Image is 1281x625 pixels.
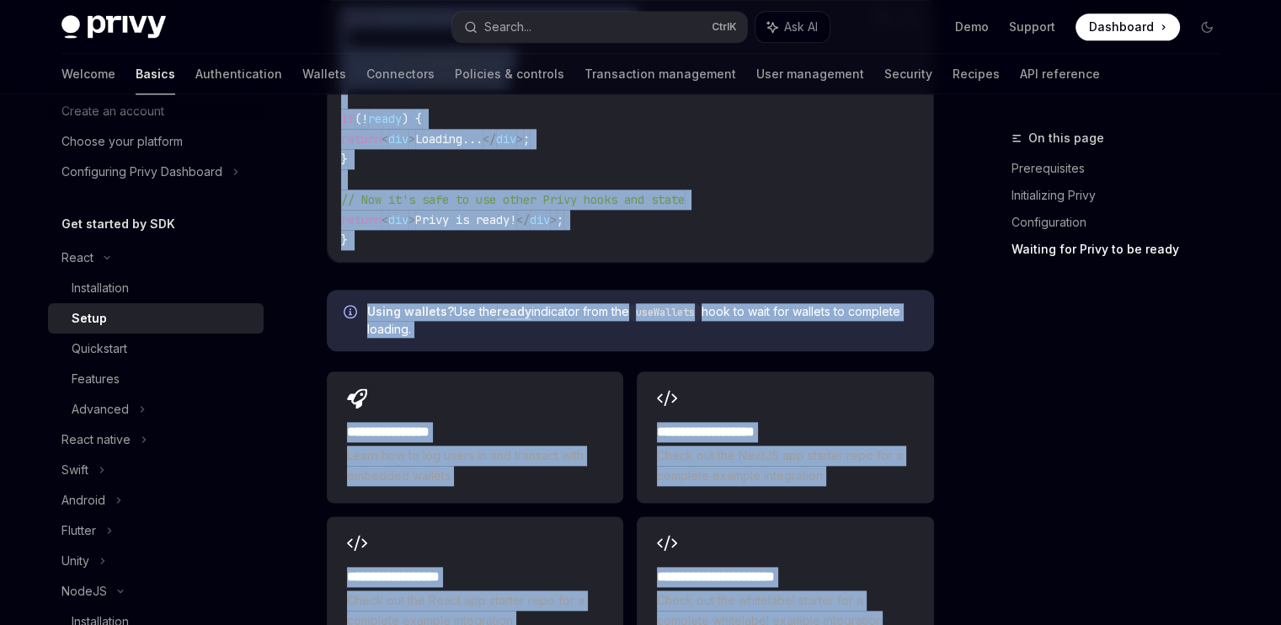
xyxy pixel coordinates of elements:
[955,19,989,35] a: Demo
[61,214,175,234] h5: Get started by SDK
[415,212,516,227] span: Privy is ready!
[61,162,222,182] div: Configuring Privy Dashboard
[327,371,623,503] a: **** **** **** *Learn how to log users in and transact with embedded wallets
[484,17,531,37] div: Search...
[1011,155,1234,182] a: Prerequisites
[361,111,368,126] span: !
[557,212,563,227] span: ;
[61,131,183,152] div: Choose your platform
[756,54,864,94] a: User management
[366,54,435,94] a: Connectors
[72,278,129,298] div: Installation
[367,303,917,338] span: Use the indicator from the hook to wait for wallets to complete loading.
[755,12,830,42] button: Ask AI
[530,212,550,227] span: div
[341,111,355,126] span: if
[72,339,127,359] div: Quickstart
[1193,13,1220,40] button: Toggle dark mode
[61,430,131,450] div: React native
[497,304,531,319] a: ready
[584,54,736,94] a: Transaction management
[550,212,557,227] span: >
[341,152,348,167] span: }
[61,490,105,510] div: Android
[1089,19,1154,35] span: Dashboard
[408,212,415,227] span: >
[72,308,107,329] div: Setup
[72,399,129,419] div: Advanced
[61,551,89,571] div: Unity
[344,305,360,322] svg: Info
[302,54,346,94] a: Wallets
[388,131,408,147] span: div
[347,446,603,486] span: Learn how to log users in and transact with embedded wallets
[341,192,685,207] span: // Now it's safe to use other Privy hooks and state
[516,212,530,227] span: </
[48,364,264,394] a: Features
[455,54,564,94] a: Policies & controls
[415,131,483,147] span: Loading...
[355,111,361,126] span: (
[341,212,382,227] span: return
[516,131,523,147] span: >
[483,131,496,147] span: </
[388,212,408,227] span: div
[1009,19,1055,35] a: Support
[784,19,818,35] span: Ask AI
[712,20,737,34] span: Ctrl K
[48,303,264,334] a: Setup
[341,232,348,248] span: }
[48,126,264,157] a: Choose your platform
[367,304,454,318] strong: Using wallets?
[61,54,115,94] a: Welcome
[629,304,702,321] code: useWallets
[72,369,120,389] div: Features
[1011,209,1234,236] a: Configuration
[48,334,264,364] a: Quickstart
[1020,54,1100,94] a: API reference
[1076,13,1180,40] a: Dashboard
[368,111,402,126] span: ready
[884,54,932,94] a: Security
[637,371,933,503] a: **** **** **** ****Check out the NextJS app starter repo for a complete example integration
[496,131,516,147] span: div
[61,581,107,601] div: NodeJS
[1028,128,1104,148] span: On this page
[382,131,388,147] span: <
[61,521,96,541] div: Flutter
[1011,182,1234,209] a: Initializing Privy
[61,460,88,480] div: Swift
[657,446,913,486] span: Check out the NextJS app starter repo for a complete example integration
[452,12,747,42] button: Search...CtrlK
[402,111,422,126] span: ) {
[382,212,388,227] span: <
[61,15,166,39] img: dark logo
[195,54,282,94] a: Authentication
[953,54,1000,94] a: Recipes
[523,131,530,147] span: ;
[1011,236,1234,263] a: Waiting for Privy to be ready
[48,273,264,303] a: Installation
[341,131,382,147] span: return
[61,248,93,268] div: React
[136,54,175,94] a: Basics
[408,131,415,147] span: >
